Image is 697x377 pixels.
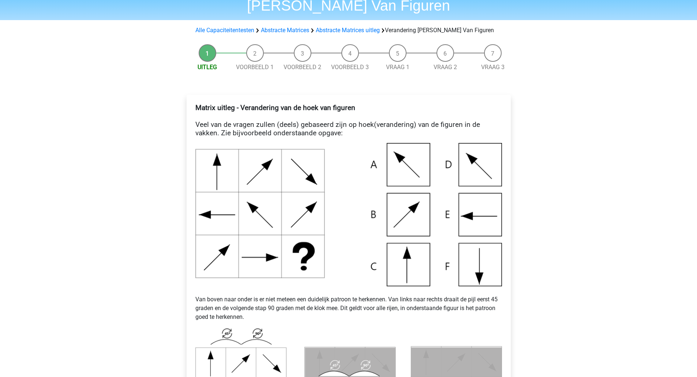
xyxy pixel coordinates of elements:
[261,27,309,34] a: Abstracte Matrices
[192,26,505,35] div: Verandering [PERSON_NAME] Van Figuren
[198,64,217,71] a: Uitleg
[386,64,409,71] a: Vraag 1
[195,143,502,286] img: Voorbeeld5.png
[195,103,355,112] b: Matrix uitleg - Verandering van de hoek van figuren
[195,103,502,137] h4: Veel van de vragen zullen (deels) gebaseerd zijn op hoek(verandering) van de figuren in de vakken...
[434,64,457,71] a: Vraag 2
[195,27,254,34] a: Alle Capaciteitentesten
[284,64,321,71] a: Voorbeeld 2
[316,27,380,34] a: Abstracte Matrices uitleg
[331,64,369,71] a: Voorbeeld 3
[195,286,502,321] p: Van boven naar onder is er niet meteen een duidelijk patroon te herkennen. Van links naar rechts ...
[236,64,274,71] a: Voorbeeld 1
[481,64,505,71] a: Vraag 3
